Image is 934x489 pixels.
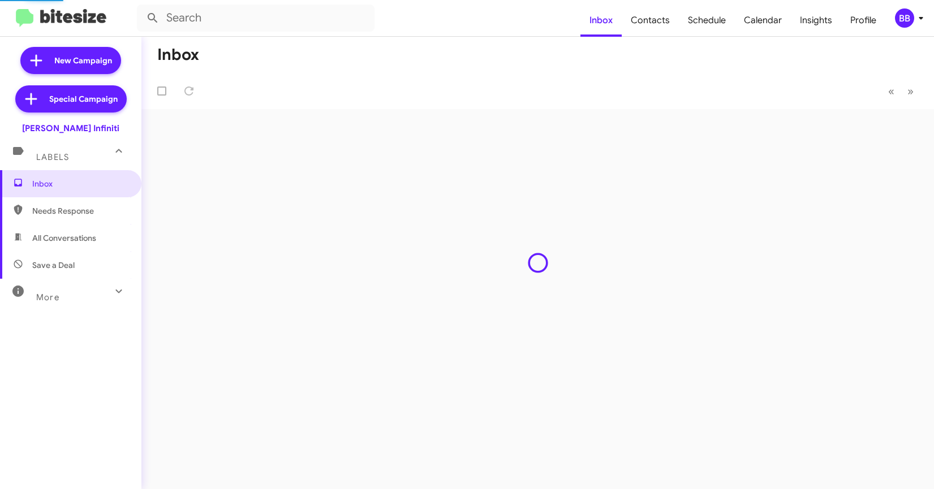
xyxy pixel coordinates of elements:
span: » [907,84,914,98]
span: New Campaign [54,55,112,66]
a: Inbox [580,4,622,37]
span: Needs Response [32,205,128,217]
a: Insights [791,4,841,37]
span: Save a Deal [32,259,75,271]
span: More [36,292,59,302]
nav: Page navigation example [882,80,920,103]
button: Previous [881,80,901,103]
div: [PERSON_NAME] Infiniti [22,123,119,134]
button: Next [901,80,920,103]
span: « [888,84,894,98]
span: All Conversations [32,232,96,244]
a: Calendar [735,4,791,37]
a: Schedule [679,4,735,37]
button: BB [885,8,922,28]
input: Search [137,5,375,32]
h1: Inbox [157,46,199,64]
div: BB [895,8,914,28]
a: New Campaign [20,47,121,74]
span: Special Campaign [49,93,118,105]
a: Profile [841,4,885,37]
span: Labels [36,152,69,162]
a: Special Campaign [15,85,127,112]
span: Inbox [32,178,128,189]
a: Contacts [622,4,679,37]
